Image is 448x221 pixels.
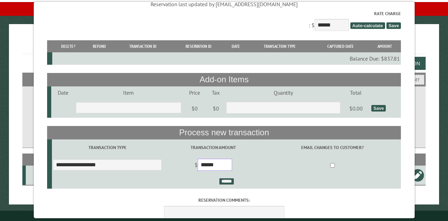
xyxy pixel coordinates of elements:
label: Transaction Amount [164,144,263,151]
h1: Reservations [22,35,426,54]
td: $ [163,156,263,175]
th: Delete? [52,40,84,52]
label: Rate Charge [47,10,401,17]
label: Transaction Type [53,144,162,151]
td: Tax [207,86,225,99]
td: Price [182,86,206,99]
td: Item [75,86,182,99]
td: $0 [207,99,225,118]
h2: Filters [22,73,426,86]
th: Add-on Items [47,73,401,86]
th: Site [26,154,50,166]
div: Save [371,105,386,112]
th: Date [226,40,247,52]
td: Date [51,86,75,99]
td: Total [341,86,370,99]
th: Transaction Type [246,40,313,52]
th: Transaction ID [114,40,171,52]
span: Save [386,22,401,29]
label: Reservation comments: [47,197,401,203]
th: Process new transaction [47,126,401,139]
div: : $ [47,10,401,33]
div: Reservation last updated by [EMAIL_ADDRESS][DOMAIN_NAME] [47,0,401,8]
div: A9 [29,172,49,179]
td: $0.00 [341,99,370,118]
td: Balance Due: $837.81 [52,52,401,65]
td: $0 [182,99,206,118]
th: Refund [84,40,114,52]
th: Reservation ID [171,40,226,52]
th: Amount [368,40,401,52]
th: Captured Date [313,40,368,52]
label: Email changes to customer? [265,144,400,151]
td: Quantity [225,86,342,99]
span: Auto-calculate [350,22,385,29]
